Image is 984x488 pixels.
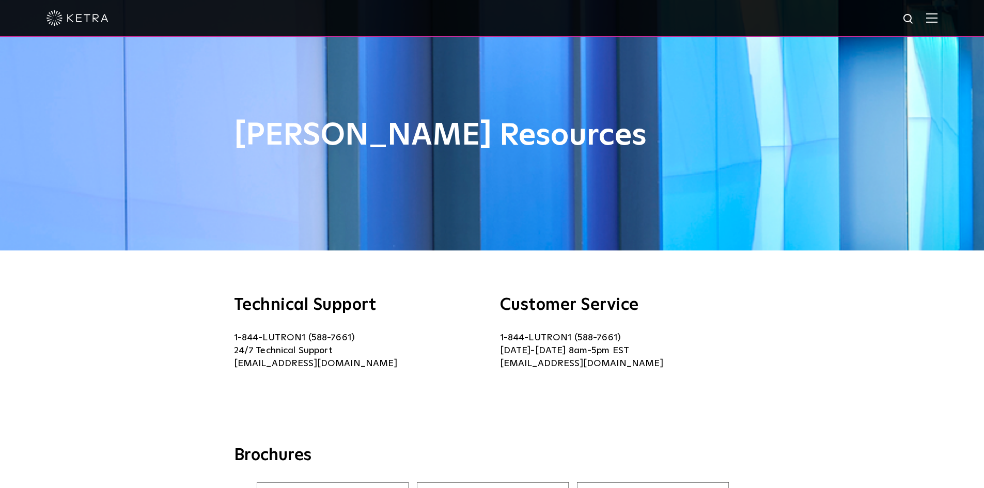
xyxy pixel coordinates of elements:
[500,332,751,370] p: 1-844-LUTRON1 (588-7661) [DATE]-[DATE] 8am-5pm EST [EMAIL_ADDRESS][DOMAIN_NAME]
[234,119,751,153] h1: [PERSON_NAME] Resources
[234,359,397,368] a: [EMAIL_ADDRESS][DOMAIN_NAME]
[234,332,485,370] p: 1-844-LUTRON1 (588-7661) 24/7 Technical Support
[902,13,915,26] img: search icon
[234,445,751,467] h3: Brochures
[500,297,751,313] h3: Customer Service
[234,297,485,313] h3: Technical Support
[926,13,938,23] img: Hamburger%20Nav.svg
[46,10,108,26] img: ketra-logo-2019-white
